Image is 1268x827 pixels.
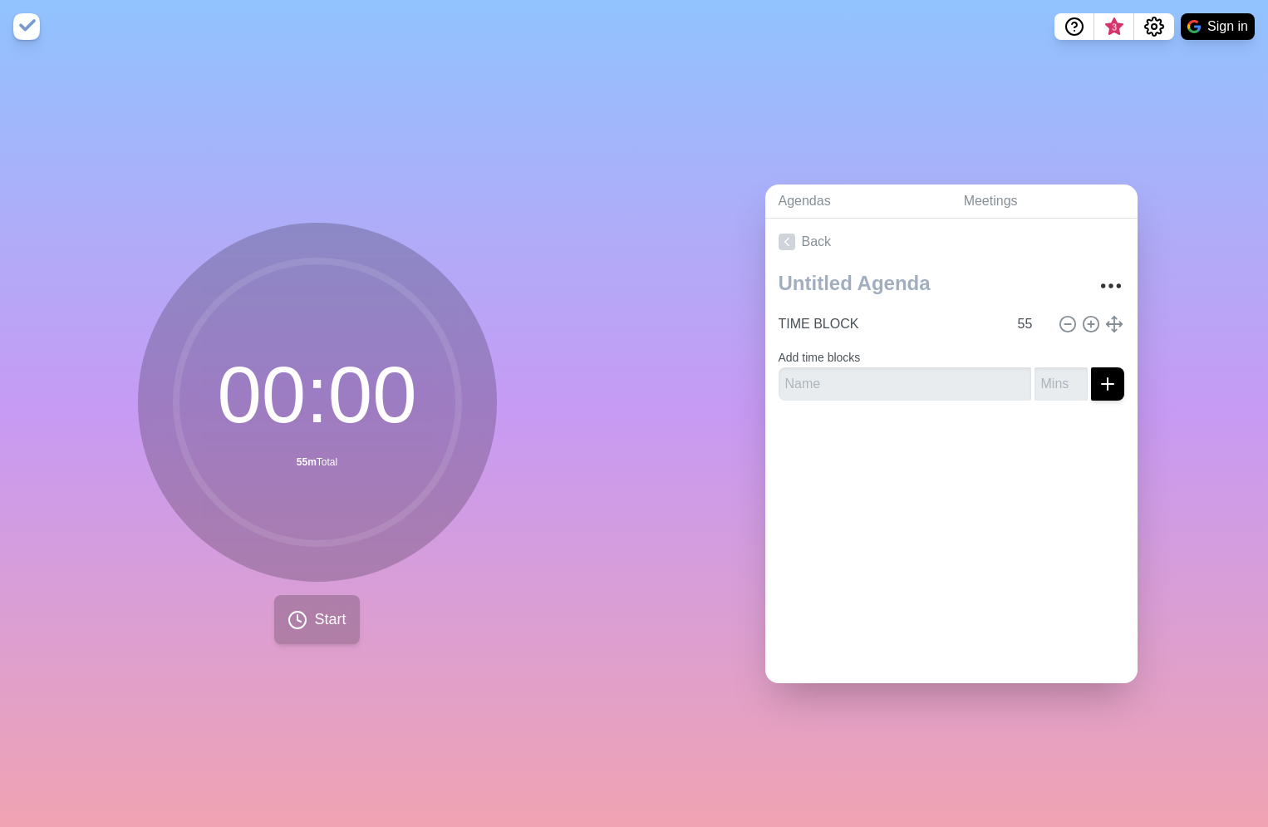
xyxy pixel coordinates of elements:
input: Name [779,367,1031,401]
a: Meetings [951,185,1138,219]
img: timeblocks logo [13,13,40,40]
button: Sign in [1181,13,1255,40]
input: Mins [1011,308,1051,341]
a: Agendas [765,185,951,219]
img: google logo [1187,20,1201,33]
input: Name [772,308,1008,341]
button: Start [274,595,359,644]
span: 3 [1108,21,1121,34]
button: Settings [1134,13,1174,40]
span: Start [314,608,346,631]
a: Back [765,219,1138,265]
button: Help [1054,13,1094,40]
button: What’s new [1094,13,1134,40]
input: Mins [1035,367,1088,401]
label: Add time blocks [779,351,861,364]
button: More [1094,269,1128,303]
